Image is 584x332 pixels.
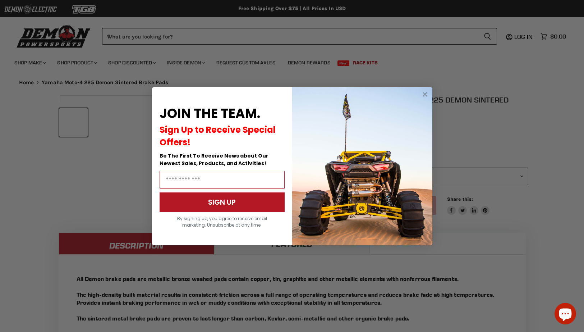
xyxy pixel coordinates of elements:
[160,152,268,167] span: Be The First To Receive News about Our Newest Sales, Products, and Activities!
[160,192,285,212] button: SIGN UP
[552,303,578,326] inbox-online-store-chat: Shopify online store chat
[292,87,432,245] img: a9095488-b6e7-41ba-879d-588abfab540b.jpeg
[177,215,267,228] span: By signing up, you agree to receive email marketing. Unsubscribe at any time.
[160,124,276,148] span: Sign Up to Receive Special Offers!
[160,171,285,189] input: Email Address
[420,90,429,99] button: Close dialog
[160,104,260,123] span: JOIN THE TEAM.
